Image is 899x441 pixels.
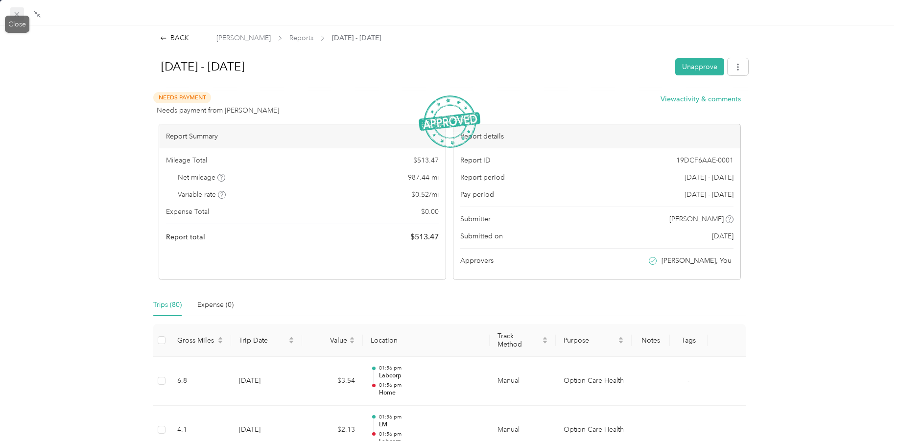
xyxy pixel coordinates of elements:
[166,232,205,242] span: Report total
[231,357,302,406] td: [DATE]
[379,365,482,371] p: 01:56 pm
[419,95,480,148] img: ApprovedStamp
[153,300,182,310] div: Trips (80)
[408,172,439,183] span: 987.44 mi
[288,335,294,341] span: caret-up
[490,324,556,357] th: Track Method
[460,255,494,266] span: Approvers
[490,357,556,406] td: Manual
[349,339,355,345] span: caret-down
[661,94,741,104] button: Viewactivity & comments
[159,124,446,148] div: Report Summary
[556,324,632,357] th: Purpose
[379,382,482,389] p: 01:56 pm
[497,332,540,348] span: Track Method
[169,357,231,406] td: 6.8
[239,336,286,345] span: Trip Date
[231,324,302,357] th: Trip Date
[460,155,491,165] span: Report ID
[349,335,355,341] span: caret-up
[153,92,211,103] span: Needs Payment
[217,339,223,345] span: caret-down
[288,339,294,345] span: caret-down
[5,16,29,33] div: Close
[542,339,548,345] span: caret-down
[379,389,482,397] p: Home
[151,55,668,78] h1: Sep 1 - 30, 2025
[160,33,189,43] div: BACK
[178,172,225,183] span: Net mileage
[197,300,234,310] div: Expense (0)
[177,336,215,345] span: Gross Miles
[379,431,482,438] p: 01:56 pm
[421,207,439,217] span: $ 0.00
[410,231,439,243] span: $ 513.47
[411,189,439,200] span: $ 0.52 / mi
[302,324,363,357] th: Value
[675,58,724,75] button: Unapprove
[169,324,231,357] th: Gross Miles
[564,336,616,345] span: Purpose
[670,324,708,357] th: Tags
[332,33,381,43] span: [DATE] - [DATE]
[413,155,439,165] span: $ 513.47
[460,214,491,224] span: Submitter
[712,231,733,241] span: [DATE]
[542,335,548,341] span: caret-up
[379,371,482,380] p: Labcorp
[310,336,347,345] span: Value
[676,155,733,165] span: 19DCF6AAE-0001
[379,420,482,429] p: LM
[217,335,223,341] span: caret-up
[216,33,271,43] span: [PERSON_NAME]
[556,357,632,406] td: Option Care Health
[157,105,279,116] span: Needs payment from [PERSON_NAME]
[844,386,899,441] iframe: Everlance-gr Chat Button Frame
[460,189,494,200] span: Pay period
[669,214,724,224] span: [PERSON_NAME]
[618,335,624,341] span: caret-up
[166,207,209,217] span: Expense Total
[618,339,624,345] span: caret-down
[662,255,732,266] span: [PERSON_NAME], You
[302,357,363,406] td: $3.54
[632,324,670,357] th: Notes
[178,189,226,200] span: Variable rate
[685,189,733,200] span: [DATE] - [DATE]
[685,172,733,183] span: [DATE] - [DATE]
[460,231,503,241] span: Submitted on
[379,414,482,420] p: 01:56 pm
[687,376,689,385] span: -
[166,155,207,165] span: Mileage Total
[289,33,313,43] span: Reports
[453,124,740,148] div: Report details
[687,425,689,434] span: -
[363,324,490,357] th: Location
[460,172,505,183] span: Report period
